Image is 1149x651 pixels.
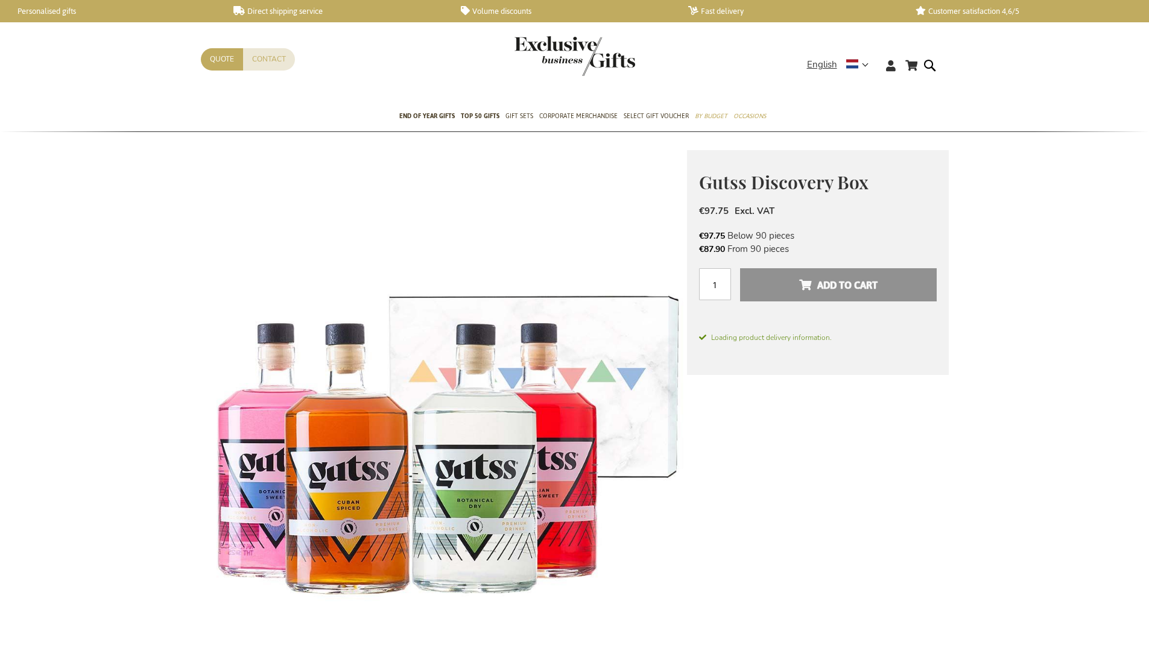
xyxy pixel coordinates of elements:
a: Quote [201,48,243,71]
span: Occasions [733,110,766,122]
a: End of year gifts [399,102,455,132]
li: Below 90 pieces [699,229,937,242]
span: By Budget [695,110,727,122]
a: Occasions [733,102,766,132]
a: By Budget [695,102,727,132]
span: End of year gifts [399,110,455,122]
a: Direct shipping service [233,6,442,16]
a: Gift Sets [505,102,533,132]
a: Contact [243,48,295,71]
a: Corporate Merchandise [539,102,618,132]
a: store logo [514,36,575,76]
span: €97.75 [699,205,729,217]
a: TOP 50 Gifts [461,102,499,132]
input: Qty [699,268,731,300]
span: €87.90 [699,244,725,255]
a: Fast delivery [688,6,896,16]
span: €97.75 [699,230,725,242]
span: English [807,58,837,72]
img: Exclusive Business gifts logo [514,36,635,76]
span: Corporate Merchandise [539,110,618,122]
span: Select Gift Voucher [624,110,689,122]
img: Gutss Discovery Box [201,150,687,635]
span: Loading product delivery information. [699,332,937,343]
li: From 90 pieces [699,242,937,256]
span: Excl. VAT [735,205,774,217]
span: Gutss Discovery Box [699,170,869,194]
a: Personalised gifts [6,6,214,16]
a: Customer satisfaction 4,6/5 [916,6,1124,16]
a: Select Gift Voucher [624,102,689,132]
a: Volume discounts [461,6,669,16]
span: Gift Sets [505,110,533,122]
span: TOP 50 Gifts [461,110,499,122]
